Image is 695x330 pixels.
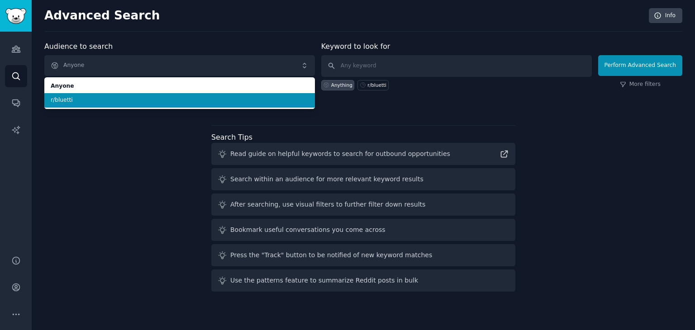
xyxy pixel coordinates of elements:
div: Bookmark useful conversations you come across [230,225,386,235]
a: More filters [620,80,661,89]
div: Use the patterns feature to summarize Reddit posts in bulk [230,276,418,285]
label: Search Tips [211,133,252,141]
div: After searching, use visual filters to further filter down results [230,200,425,209]
button: Perform Advanced Search [598,55,682,76]
h2: Advanced Search [44,9,644,23]
div: Read guide on helpful keywords to search for outbound opportunities [230,149,450,159]
div: Anything [331,82,352,88]
div: r/bluetti [367,82,386,88]
label: Keyword to look for [321,42,390,51]
img: GummySearch logo [5,8,26,24]
span: r/bluetti [51,96,309,104]
button: Anyone [44,55,315,76]
label: Audience to search [44,42,113,51]
span: Anyone [51,82,309,90]
div: Search within an audience for more relevant keyword results [230,174,424,184]
div: Press the "Track" button to be notified of new keyword matches [230,250,432,260]
a: Info [649,8,682,24]
ul: Anyone [44,77,315,109]
input: Any keyword [321,55,592,77]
